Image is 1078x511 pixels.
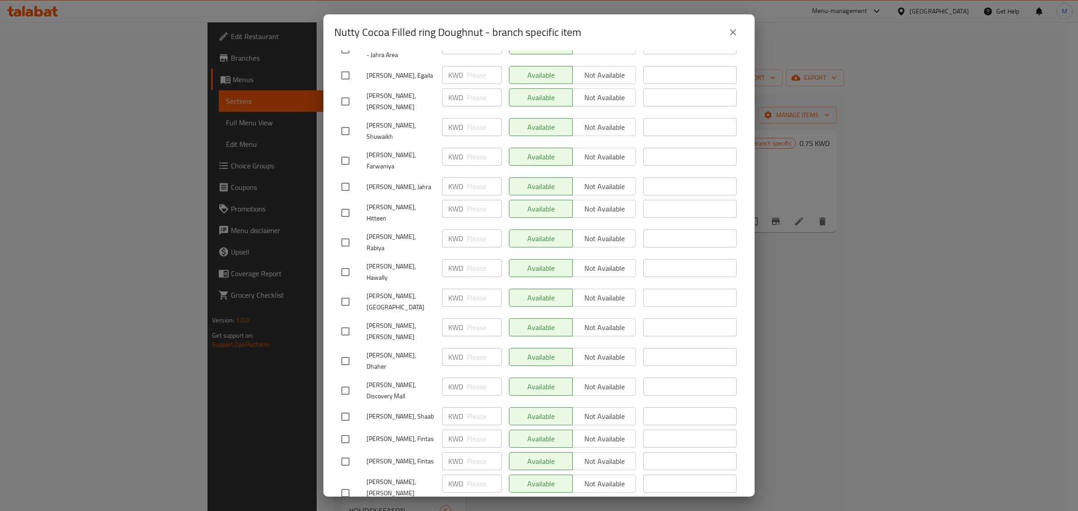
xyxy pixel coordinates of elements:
p: KWD [448,433,463,444]
p: KWD [448,122,463,132]
span: [PERSON_NAME], Rabiya [367,231,435,254]
span: [PERSON_NAME], Discovery Mall [367,379,435,402]
p: KWD [448,92,463,103]
p: KWD [448,322,463,333]
input: Please enter price [467,378,502,396]
button: close [722,22,744,43]
p: KWD [448,70,463,80]
input: Please enter price [467,318,502,336]
span: [PERSON_NAME], Fintas [367,433,435,445]
p: KWD [448,456,463,467]
span: [PERSON_NAME], Hawally [367,261,435,283]
input: Please enter price [467,475,502,493]
p: KWD [448,233,463,244]
p: KWD [448,40,463,51]
p: KWD [448,411,463,422]
input: Please enter price [467,177,502,195]
span: [PERSON_NAME], Jahra [367,181,435,193]
p: KWD [448,352,463,362]
input: Please enter price [467,88,502,106]
p: KWD [448,181,463,192]
span: [PERSON_NAME], Egaila [367,70,435,81]
p: KWD [448,478,463,489]
input: Please enter price [467,66,502,84]
p: KWD [448,151,463,162]
span: [PERSON_NAME], Dhaher [367,350,435,372]
input: Please enter price [467,348,502,366]
span: [PERSON_NAME], [PERSON_NAME] [367,90,435,113]
h2: Nutty Cocoa Filled ring Doughnut - branch specific item [334,25,581,40]
p: KWD [448,292,463,303]
input: Please enter price [467,407,502,425]
p: KWD [448,381,463,392]
p: KWD [448,263,463,273]
span: [PERSON_NAME], [PERSON_NAME] [PERSON_NAME] [367,476,435,510]
span: [PERSON_NAME], Farwaniya [367,150,435,172]
input: Please enter price [467,259,502,277]
input: Please enter price [467,118,502,136]
input: Please enter price [467,229,502,247]
span: [PERSON_NAME], [GEOGRAPHIC_DATA] [367,291,435,313]
span: [PERSON_NAME], Fintas [367,456,435,467]
input: Please enter price [467,148,502,166]
span: [PERSON_NAME], Hitteen [367,202,435,224]
input: Please enter price [467,289,502,307]
input: Please enter price [467,430,502,448]
input: Please enter price [467,200,502,218]
span: [PERSON_NAME], Shaab [367,411,435,422]
span: [PERSON_NAME], [PERSON_NAME] [367,320,435,343]
span: [PERSON_NAME], Shuwaikh [367,120,435,142]
input: Please enter price [467,452,502,470]
p: KWD [448,203,463,214]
